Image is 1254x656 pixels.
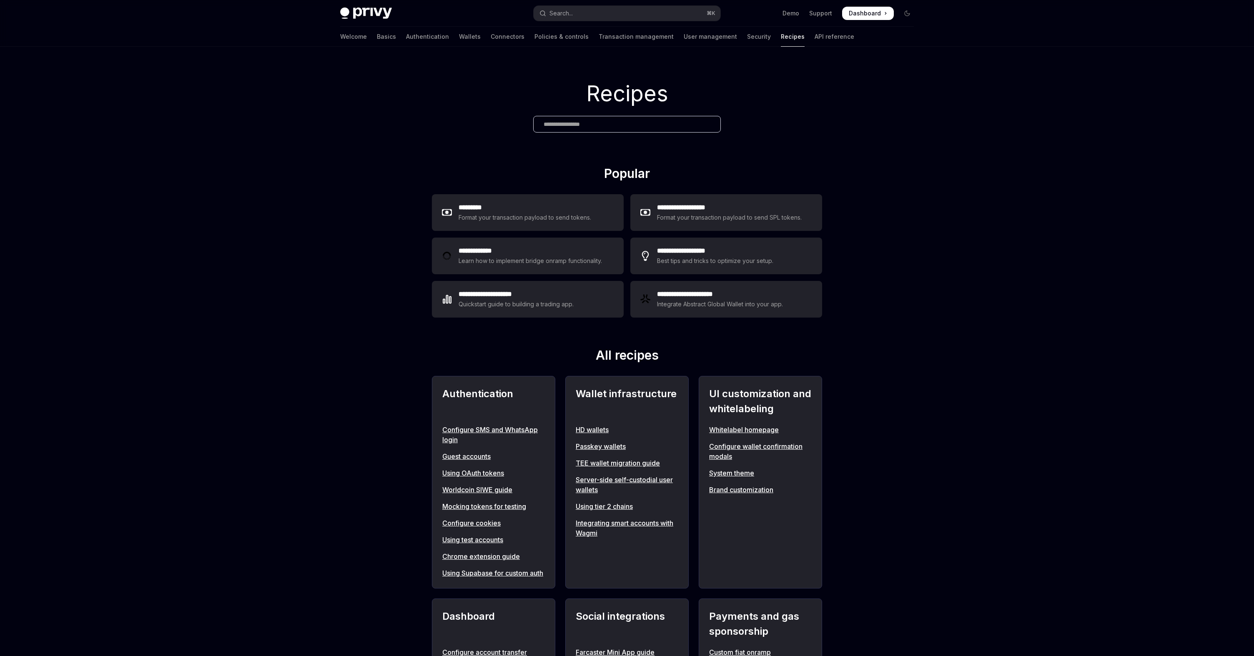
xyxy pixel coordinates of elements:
[432,194,624,231] a: **** ****Format your transaction payload to send tokens.
[576,518,678,538] a: Integrating smart accounts with Wagmi
[576,441,678,451] a: Passkey wallets
[442,535,545,545] a: Using test accounts
[707,10,715,17] span: ⌘ K
[442,386,545,416] h2: Authentication
[442,451,545,461] a: Guest accounts
[534,27,589,47] a: Policies & controls
[576,475,678,495] a: Server-side self-custodial user wallets
[442,468,545,478] a: Using OAuth tokens
[684,27,737,47] a: User management
[809,9,832,18] a: Support
[340,8,392,19] img: dark logo
[709,468,812,478] a: System theme
[340,27,367,47] a: Welcome
[781,27,805,47] a: Recipes
[709,441,812,461] a: Configure wallet confirmation modals
[709,609,812,639] h2: Payments and gas sponsorship
[459,213,592,223] div: Format your transaction payload to send tokens.
[782,9,799,18] a: Demo
[599,27,674,47] a: Transaction management
[849,9,881,18] span: Dashboard
[576,609,678,639] h2: Social integrations
[815,27,854,47] a: API reference
[534,6,720,21] button: Open search
[406,27,449,47] a: Authentication
[442,568,545,578] a: Using Supabase for custom auth
[709,386,812,416] h2: UI customization and whitelabeling
[442,551,545,561] a: Chrome extension guide
[442,501,545,511] a: Mocking tokens for testing
[442,609,545,639] h2: Dashboard
[709,485,812,495] a: Brand customization
[657,256,775,266] div: Best tips and tricks to optimize your setup.
[442,518,545,528] a: Configure cookies
[657,299,784,309] div: Integrate Abstract Global Wallet into your app.
[549,8,573,18] div: Search...
[576,425,678,435] a: HD wallets
[432,166,822,184] h2: Popular
[459,256,604,266] div: Learn how to implement bridge onramp functionality.
[576,458,678,468] a: TEE wallet migration guide
[377,27,396,47] a: Basics
[900,7,914,20] button: Toggle dark mode
[442,425,545,445] a: Configure SMS and WhatsApp login
[576,386,678,416] h2: Wallet infrastructure
[432,348,822,366] h2: All recipes
[842,7,894,20] a: Dashboard
[657,213,803,223] div: Format your transaction payload to send SPL tokens.
[747,27,771,47] a: Security
[442,485,545,495] a: Worldcoin SIWE guide
[459,27,481,47] a: Wallets
[576,501,678,511] a: Using tier 2 chains
[709,425,812,435] a: Whitelabel homepage
[432,238,624,274] a: **** **** ***Learn how to implement bridge onramp functionality.
[491,27,524,47] a: Connectors
[459,299,574,309] div: Quickstart guide to building a trading app.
